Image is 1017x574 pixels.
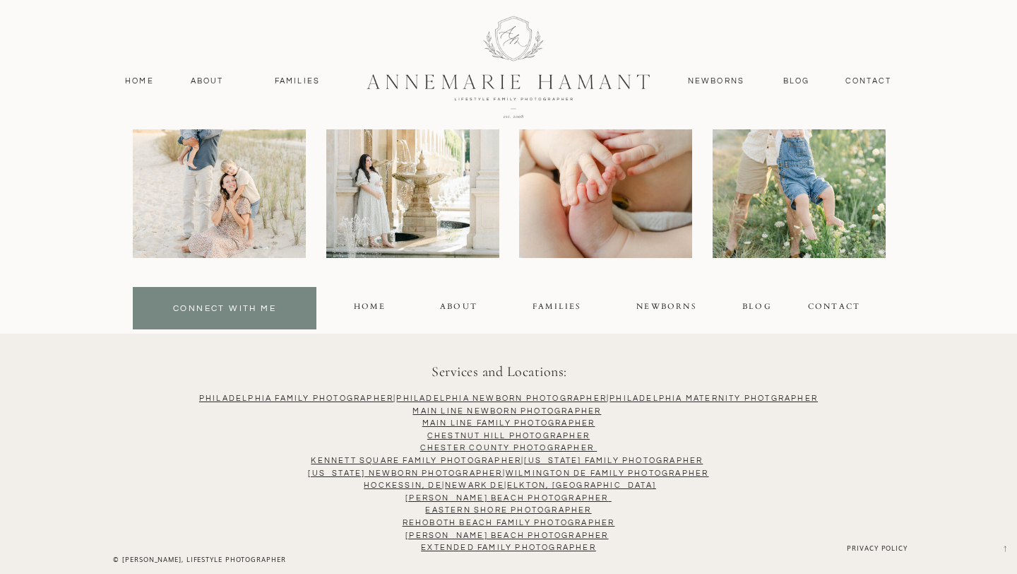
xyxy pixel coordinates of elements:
[308,469,502,477] a: [US_STATE] NEWBORN PHOTOGRAPHER
[440,300,476,317] a: About
[425,506,591,514] a: Eastern Shore Photographer
[742,300,769,317] a: blog
[20,392,997,530] p: | | | | | |
[396,394,607,402] a: Philadelphia NEWBORN PHOTOGRAPHER
[838,75,899,88] a: contact
[422,419,595,427] a: Main Line Family PhotograPHER
[354,300,383,317] a: Home
[412,407,601,415] a: MAIN LINE NEWBORN PHOTOGRAPHER
[364,481,442,489] a: Hockessin, DE
[636,300,698,317] a: NEWBORNS
[421,544,596,551] a: Extended Family PHotographer
[507,481,656,489] a: Elkton, [GEOGRAPHIC_DATA]
[186,75,227,88] a: About
[420,444,594,452] a: Chester County PHOTOGRAPHER
[427,432,590,440] a: CHESTNUT HILL PHOTOGRAPHER
[311,457,521,464] a: Kennett Square Family PhotograPHER
[533,300,580,317] a: FAMILIES
[86,554,313,568] div: © [PERSON_NAME], Lifestyle PhotographER
[445,481,504,489] a: Newark DE
[506,469,709,477] a: Wilmington DE FAMILY PHOTOGRAPHER
[152,361,847,385] h3: Services and Locations:
[609,394,818,402] a: Philadelphia Maternity Photgrapher
[405,532,608,539] a: [PERSON_NAME] Beach PhotogRAPHER
[807,300,862,317] a: contact
[136,302,313,318] a: connect with me
[199,394,393,402] a: Philadelphia Family Photographer
[998,532,1009,554] a: →
[828,543,908,556] a: Privacy Policy
[682,75,750,88] a: Newborns
[524,457,703,464] a: [US_STATE] Family Photographer
[133,37,476,74] p: Family and newborn photographer serving joyful families in [GEOGRAPHIC_DATA], [GEOGRAPHIC_DATA] D...
[403,519,615,527] a: ReHOBOTH BEACH FAMILY PHOTOGRAPHER
[780,75,813,88] a: Blog
[133,1,423,32] p: [PERSON_NAME]
[119,75,160,88] a: Home
[266,75,329,88] a: Families
[405,494,608,502] a: [PERSON_NAME] Beach Photographer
